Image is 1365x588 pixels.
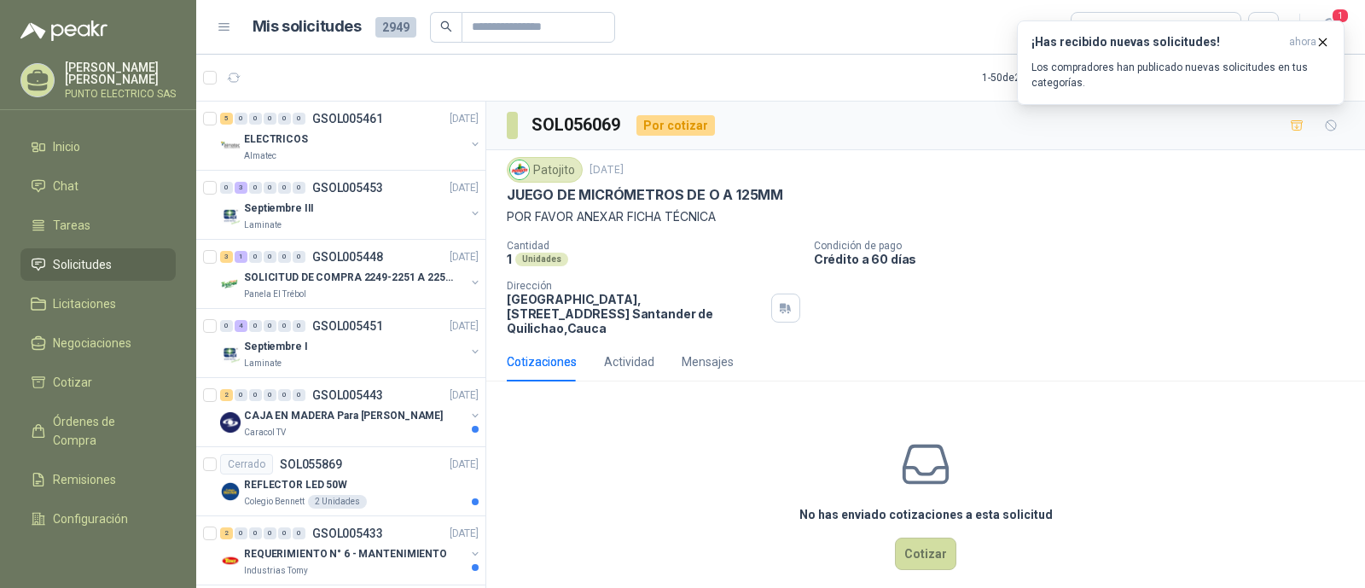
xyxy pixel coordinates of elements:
[507,240,800,252] p: Cantidad
[220,178,482,232] a: 0 3 0 0 0 0 GSOL005453[DATE] Company LogoSeptiembre IIILaminate
[450,249,479,265] p: [DATE]
[293,320,305,332] div: 0
[293,527,305,539] div: 0
[264,389,276,401] div: 0
[53,334,131,352] span: Negociaciones
[53,509,128,528] span: Configuración
[20,327,176,359] a: Negociaciones
[220,251,233,263] div: 3
[450,387,479,404] p: [DATE]
[220,523,482,578] a: 2 0 0 0 0 0 GSOL005433[DATE] Company LogoREQUERIMIENTO N° 6 - MANTENIMIENTOIndustrias Tomy
[450,180,479,196] p: [DATE]
[264,320,276,332] div: 0
[244,270,456,286] p: SOLICITUD DE COMPRA 2249-2251 A 2256-2258 Y 2262
[20,170,176,202] a: Chat
[1082,18,1118,37] div: Todas
[220,182,233,194] div: 0
[278,320,291,332] div: 0
[249,251,262,263] div: 0
[264,182,276,194] div: 0
[375,17,416,38] span: 2949
[244,288,306,301] p: Panela El Trébol
[235,389,247,401] div: 0
[20,463,176,496] a: Remisiones
[235,182,247,194] div: 3
[312,182,383,194] p: GSOL005453
[312,389,383,401] p: GSOL005443
[220,316,482,370] a: 0 4 0 0 0 0 GSOL005451[DATE] Company LogoSeptiembre ILaminate
[604,352,654,371] div: Actividad
[507,292,764,335] p: [GEOGRAPHIC_DATA], [STREET_ADDRESS] Santander de Quilichao , Cauca
[515,253,568,266] div: Unidades
[507,280,764,292] p: Dirección
[249,527,262,539] div: 0
[65,61,176,85] p: [PERSON_NAME] [PERSON_NAME]
[244,357,282,370] p: Laminate
[244,149,276,163] p: Almatec
[450,526,479,542] p: [DATE]
[636,115,715,136] div: Por cotizar
[249,320,262,332] div: 0
[1017,20,1345,105] button: ¡Has recibido nuevas solicitudes!ahora Los compradores han publicado nuevas solicitudes en tus ca...
[53,470,116,489] span: Remisiones
[220,136,241,156] img: Company Logo
[264,527,276,539] div: 0
[1314,12,1345,43] button: 1
[507,207,1345,226] p: POR FAVOR ANEXAR FICHA TÉCNICA
[278,113,291,125] div: 0
[220,205,241,225] img: Company Logo
[312,113,383,125] p: GSOL005461
[1031,60,1330,90] p: Los compradores han publicado nuevas solicitudes en tus categorías.
[507,157,583,183] div: Patojito
[20,542,176,574] a: Manuales y ayuda
[53,255,112,274] span: Solicitudes
[53,373,92,392] span: Cotizar
[244,495,305,509] p: Colegio Bennett
[531,112,623,138] h3: SOL056069
[220,481,241,502] img: Company Logo
[264,113,276,125] div: 0
[799,505,1053,524] h3: No has enviado cotizaciones a esta solicitud
[1289,35,1316,49] span: ahora
[249,182,262,194] div: 0
[1031,35,1282,49] h3: ¡Has recibido nuevas solicitudes!
[220,527,233,539] div: 2
[264,251,276,263] div: 0
[253,15,362,39] h1: Mis solicitudes
[278,251,291,263] div: 0
[278,527,291,539] div: 0
[450,457,479,473] p: [DATE]
[278,182,291,194] div: 0
[235,527,247,539] div: 0
[20,131,176,163] a: Inicio
[293,182,305,194] div: 0
[814,252,1358,266] p: Crédito a 60 días
[220,113,233,125] div: 5
[682,352,734,371] div: Mensajes
[20,405,176,457] a: Órdenes de Compra
[510,160,529,179] img: Company Logo
[312,251,383,263] p: GSOL005448
[244,339,308,355] p: Septiembre I
[220,108,482,163] a: 5 0 0 0 0 0 GSOL005461[DATE] Company LogoELECTRICOSAlmatec
[220,343,241,364] img: Company Logo
[249,389,262,401] div: 0
[312,527,383,539] p: GSOL005433
[220,454,273,474] div: Cerrado
[982,64,1093,91] div: 1 - 50 de 2594
[53,177,78,195] span: Chat
[235,113,247,125] div: 0
[244,131,308,148] p: ELECTRICOS
[53,412,160,450] span: Órdenes de Compra
[293,251,305,263] div: 0
[244,201,314,217] p: Septiembre III
[220,385,482,440] a: 2 0 0 0 0 0 GSOL005443[DATE] Company LogoCAJA EN MADERA Para [PERSON_NAME]Caracol TV
[53,294,116,313] span: Licitaciones
[20,248,176,281] a: Solicitudes
[507,252,512,266] p: 1
[244,408,443,424] p: CAJA EN MADERA Para [PERSON_NAME]
[244,218,282,232] p: Laminate
[507,186,783,204] p: JUEGO DE MICRÓMETROS DE O A 125MM
[293,113,305,125] div: 0
[440,20,452,32] span: search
